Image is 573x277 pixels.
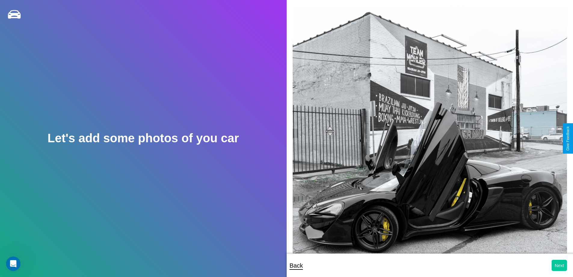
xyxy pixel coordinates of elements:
[290,260,303,271] p: Back
[6,257,20,271] iframe: Intercom live chat
[552,260,567,271] button: Next
[48,131,239,145] h2: Let's add some photos of you car
[566,126,570,151] div: Give Feedback
[293,6,567,265] img: posted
